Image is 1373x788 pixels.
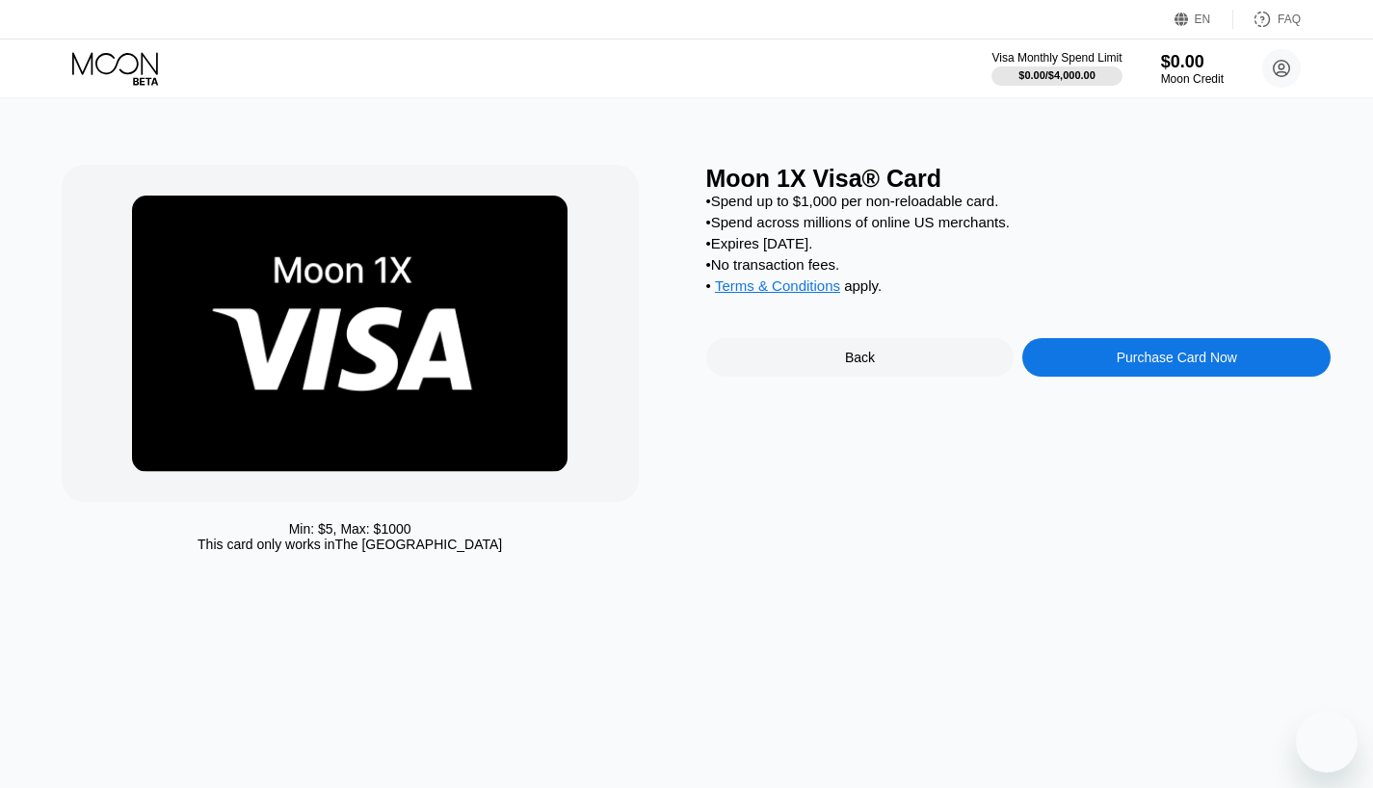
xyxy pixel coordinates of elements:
span: Terms & Conditions [715,277,840,294]
div: Back [706,338,1015,377]
div: • Expires [DATE]. [706,235,1332,251]
div: This card only works in The [GEOGRAPHIC_DATA] [198,537,502,552]
div: Back [845,350,875,365]
div: Min: $ 5 , Max: $ 1000 [289,521,411,537]
div: FAQ [1233,10,1301,29]
div: • Spend across millions of online US merchants. [706,214,1332,230]
div: $0.00Moon Credit [1161,52,1224,86]
div: $0.00 / $4,000.00 [1018,69,1096,81]
div: Moon Credit [1161,72,1224,86]
div: • No transaction fees. [706,256,1332,273]
div: Terms & Conditions [715,277,840,299]
div: $0.00 [1161,52,1224,72]
div: • Spend up to $1,000 per non-reloadable card. [706,193,1332,209]
div: Visa Monthly Spend Limit [991,51,1122,65]
div: Visa Monthly Spend Limit$0.00/$4,000.00 [991,51,1122,86]
div: EN [1195,13,1211,26]
div: Moon 1X Visa® Card [706,165,1332,193]
div: • apply . [706,277,1332,299]
div: Purchase Card Now [1117,350,1237,365]
div: EN [1175,10,1233,29]
div: FAQ [1278,13,1301,26]
iframe: Button to launch messaging window [1296,711,1358,773]
div: Purchase Card Now [1022,338,1331,377]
